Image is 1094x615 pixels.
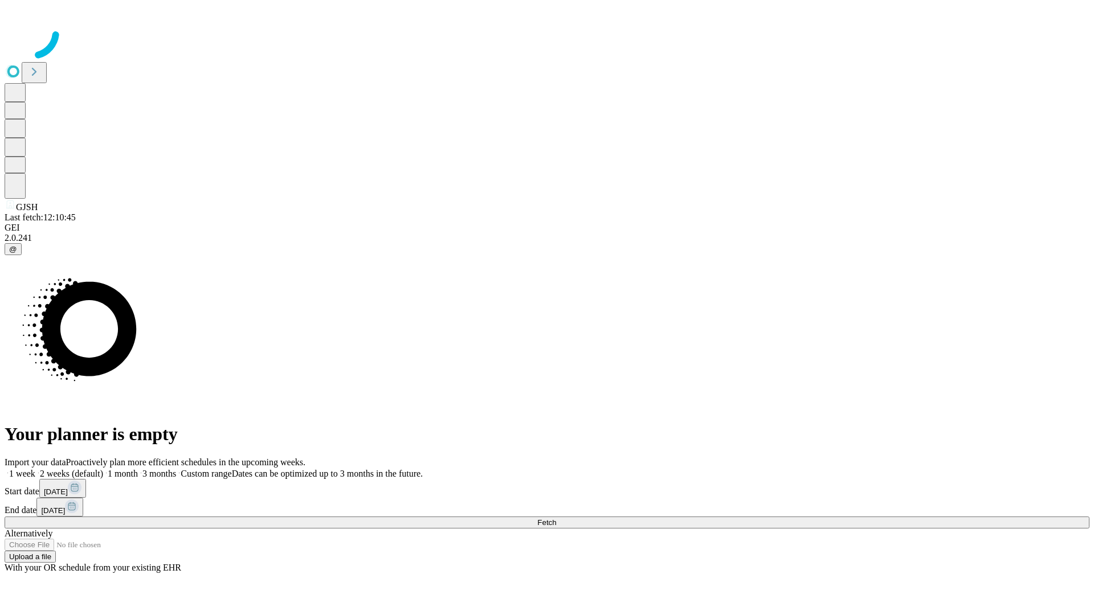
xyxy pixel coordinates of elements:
[39,479,86,498] button: [DATE]
[537,518,556,527] span: Fetch
[5,223,1089,233] div: GEI
[36,498,83,516] button: [DATE]
[40,469,103,478] span: 2 weeks (default)
[5,479,1089,498] div: Start date
[181,469,231,478] span: Custom range
[5,498,1089,516] div: End date
[5,233,1089,243] div: 2.0.241
[5,457,66,467] span: Import your data
[5,243,22,255] button: @
[5,424,1089,445] h1: Your planner is empty
[108,469,138,478] span: 1 month
[5,563,181,572] span: With your OR schedule from your existing EHR
[66,457,305,467] span: Proactively plan more efficient schedules in the upcoming weeks.
[142,469,176,478] span: 3 months
[5,551,56,563] button: Upload a file
[44,487,68,496] span: [DATE]
[5,212,76,222] span: Last fetch: 12:10:45
[232,469,423,478] span: Dates can be optimized up to 3 months in the future.
[16,202,38,212] span: GJSH
[5,516,1089,528] button: Fetch
[9,245,17,253] span: @
[41,506,65,515] span: [DATE]
[9,469,35,478] span: 1 week
[5,528,52,538] span: Alternatively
